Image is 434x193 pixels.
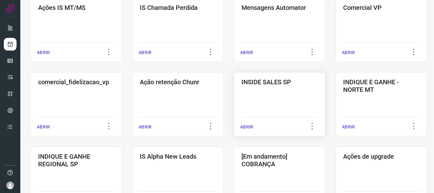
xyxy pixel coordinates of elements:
h3: Ações de upgrade [343,153,419,160]
p: ABRIR [139,124,152,130]
h3: Ações IS MT/MS [38,4,114,11]
h3: Mensagens Automator [241,4,318,11]
p: ABRIR [139,49,152,56]
p: ABRIR [37,49,50,56]
h3: Comercial VP [343,4,419,11]
h3: INDIQUE E GANHE - NORTE MT [343,78,419,93]
h3: IS Alpha New Leads [140,153,216,160]
p: ABRIR [342,49,355,56]
h3: [Em andamento] COBRANÇA [241,153,318,168]
p: ABRIR [240,49,253,56]
p: ABRIR [240,124,253,130]
h3: Ação retenção Chunr [140,78,216,86]
img: avatar-user-boy.jpg [6,182,14,189]
p: ABRIR [342,124,355,130]
h3: INSIDE SALES SP [241,78,318,86]
h3: INDIQUE E GANHE REGIONAL SP [38,153,114,168]
img: Logo [5,4,15,13]
h3: comercial_fidelizacao_vp [38,78,114,86]
p: ABRIR [37,124,50,130]
h3: IS Chamada Perdida [140,4,216,11]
